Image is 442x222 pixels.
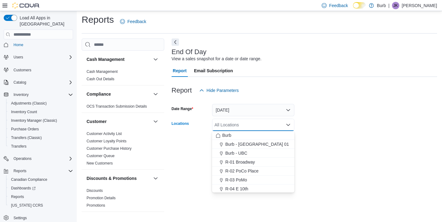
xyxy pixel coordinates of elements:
[212,149,294,158] button: Burb - UBC
[9,176,50,183] a: Canadian Compliance
[11,41,73,49] span: Home
[6,192,76,201] button: Reports
[14,216,27,220] span: Settings
[6,201,76,210] button: [US_STATE] CCRS
[14,42,23,47] span: Home
[9,100,73,107] span: Adjustments (Classic)
[1,78,76,87] button: Catalog
[82,68,164,85] div: Cash Management
[194,65,233,77] span: Email Subscription
[87,104,147,109] span: OCS Transaction Submission Details
[11,214,73,222] span: Settings
[225,186,248,192] span: R-04 E 10th
[9,143,73,150] span: Transfers
[6,125,76,133] button: Purchase Orders
[172,87,192,94] h3: Report
[11,91,73,98] span: Inventory
[87,118,107,125] h3: Customer
[207,87,239,93] span: Hide Parameters
[11,155,73,162] span: Operations
[11,144,26,149] span: Transfers
[225,168,258,174] span: R-02 PoCo Place
[11,79,73,86] span: Catalog
[394,2,398,9] span: JK
[87,69,118,74] span: Cash Management
[11,66,34,74] a: Customers
[11,79,29,86] button: Catalog
[353,2,366,9] input: Dark Mode
[87,139,126,143] a: Customer Loyalty Points
[225,177,247,183] span: R-03 PoMo
[11,101,47,106] span: Adjustments (Classic)
[87,56,125,62] h3: Cash Management
[9,193,26,200] a: Reports
[173,65,187,77] span: Report
[1,154,76,163] button: Operations
[11,41,26,49] a: Home
[11,127,39,132] span: Purchase Orders
[11,214,29,222] a: Settings
[1,90,76,99] button: Inventory
[402,2,437,9] p: [PERSON_NAME]
[82,130,164,169] div: Customer
[392,2,399,9] div: James Kardos
[172,56,262,62] div: View a sales snapshot for a date or date range.
[225,141,289,147] span: Burb - [GEOGRAPHIC_DATA] 01
[9,108,73,116] span: Inventory Count
[87,203,105,208] a: Promotions
[9,202,73,209] span: Washington CCRS
[172,106,193,111] label: Date Range
[329,2,348,9] span: Feedback
[11,118,57,123] span: Inventory Manager (Classic)
[212,104,294,116] button: [DATE]
[87,132,122,136] a: Customer Activity List
[14,156,32,161] span: Operations
[212,176,294,184] button: R-03 PoMo
[87,175,151,181] button: Discounts & Promotions
[11,186,36,191] span: Dashboards
[9,125,73,133] span: Purchase Orders
[87,104,147,109] a: OCS Transaction Submission Details
[87,118,151,125] button: Customer
[6,116,76,125] button: Inventory Manager (Classic)
[9,117,60,124] a: Inventory Manager (Classic)
[6,142,76,151] button: Transfers
[9,193,73,200] span: Reports
[6,175,76,184] button: Canadian Compliance
[87,188,103,193] a: Discounts
[152,118,159,125] button: Customer
[377,2,386,9] p: Burb
[11,155,34,162] button: Operations
[127,18,146,25] span: Feedback
[11,167,29,175] button: Reports
[6,99,76,108] button: Adjustments (Classic)
[6,108,76,116] button: Inventory Count
[9,108,40,116] a: Inventory Count
[87,153,114,158] span: Customer Queue
[82,14,114,26] h1: Reports
[225,150,247,156] span: Burb - UBC
[212,167,294,176] button: R-02 PoCo Place
[17,15,73,27] span: Load All Apps in [GEOGRAPHIC_DATA]
[9,134,73,141] span: Transfers (Classic)
[14,55,23,60] span: Users
[11,54,73,61] span: Users
[286,122,291,127] button: Close list of options
[9,100,49,107] a: Adjustments (Classic)
[172,38,179,46] button: Next
[11,54,25,61] button: Users
[172,121,189,126] label: Locations
[12,2,40,9] img: Cova
[197,84,241,97] button: Hide Parameters
[1,53,76,61] button: Users
[14,168,26,173] span: Reports
[82,187,164,212] div: Discounts & Promotions
[152,175,159,182] button: Discounts & Promotions
[11,109,37,114] span: Inventory Count
[87,161,113,166] span: New Customers
[87,196,116,200] a: Promotion Details
[212,131,294,140] button: Burb
[14,68,31,73] span: Customers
